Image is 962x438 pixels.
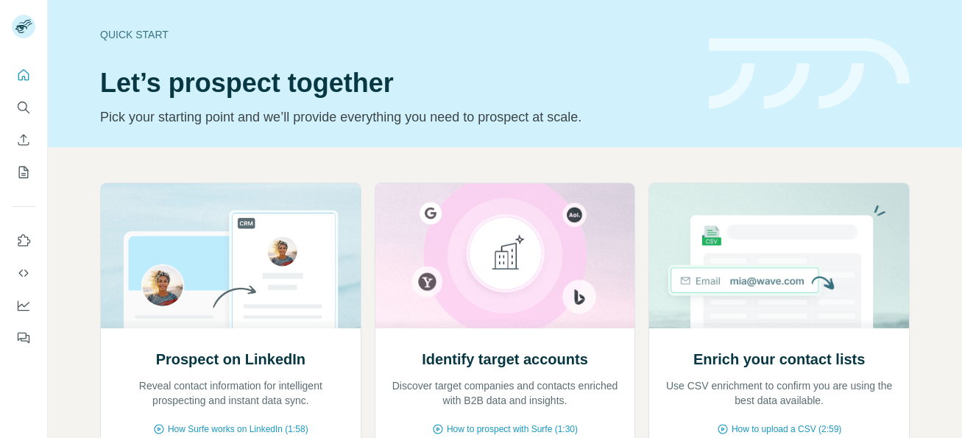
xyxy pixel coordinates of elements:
span: How Surfe works on LinkedIn (1:58) [168,423,308,436]
h2: Prospect on LinkedIn [156,349,305,370]
button: Use Surfe on LinkedIn [12,227,35,254]
p: Discover target companies and contacts enriched with B2B data and insights. [390,378,620,408]
img: Prospect on LinkedIn [100,183,361,328]
button: Enrich CSV [12,127,35,153]
button: Search [12,94,35,121]
h2: Enrich your contact lists [693,349,865,370]
button: Quick start [12,62,35,88]
img: Enrich your contact lists [648,183,910,328]
h1: Let’s prospect together [100,68,691,98]
img: Identify target accounts [375,183,636,328]
h2: Identify target accounts [422,349,588,370]
div: Quick start [100,27,691,42]
span: How to prospect with Surfe (1:30) [447,423,578,436]
p: Pick your starting point and we’ll provide everything you need to prospect at scale. [100,107,691,127]
img: banner [709,38,910,110]
button: Feedback [12,325,35,351]
button: Dashboard [12,292,35,319]
span: How to upload a CSV (2:59) [732,423,841,436]
p: Reveal contact information for intelligent prospecting and instant data sync. [116,378,346,408]
button: My lists [12,159,35,186]
button: Use Surfe API [12,260,35,286]
p: Use CSV enrichment to confirm you are using the best data available. [664,378,894,408]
